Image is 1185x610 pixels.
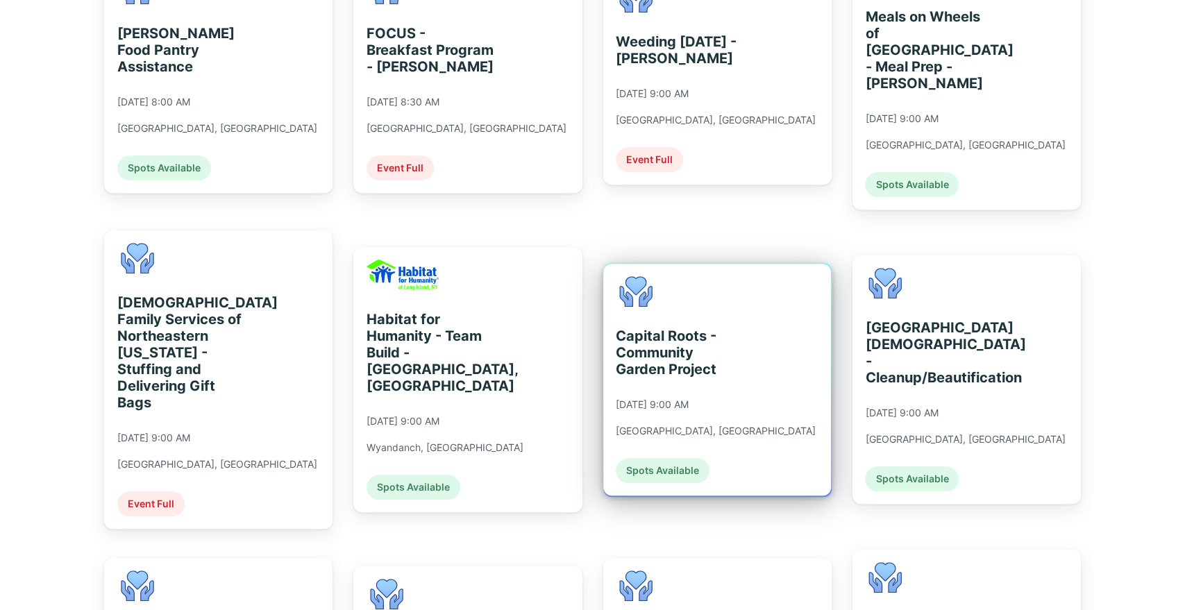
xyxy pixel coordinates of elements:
div: Meals on Wheels of [GEOGRAPHIC_DATA] - Meal Prep - [PERSON_NAME] [865,8,992,92]
div: [PERSON_NAME] Food Pantry Assistance [117,25,244,75]
div: [GEOGRAPHIC_DATA], [GEOGRAPHIC_DATA] [117,122,317,135]
div: Weeding [DATE] - [PERSON_NAME] [616,33,743,67]
div: [DATE] 9:00 AM [616,87,689,100]
div: Spots Available [117,155,211,180]
div: FOCUS - Breakfast Program - [PERSON_NAME] [367,25,494,75]
div: [GEOGRAPHIC_DATA], [GEOGRAPHIC_DATA] [616,114,816,126]
div: Spots Available [367,475,460,500]
div: [GEOGRAPHIC_DATA], [GEOGRAPHIC_DATA] [616,425,816,437]
div: Spots Available [865,172,959,197]
div: Spots Available [865,466,959,491]
div: [DATE] 9:00 AM [865,112,938,125]
div: Habitat for Humanity - Team Build - [GEOGRAPHIC_DATA], [GEOGRAPHIC_DATA] [367,311,494,394]
div: [DATE] 8:30 AM [367,96,439,108]
div: [DATE] 9:00 AM [865,407,938,419]
div: [GEOGRAPHIC_DATA], [GEOGRAPHIC_DATA] [117,458,317,471]
div: [GEOGRAPHIC_DATA], [GEOGRAPHIC_DATA] [865,139,1065,151]
div: [GEOGRAPHIC_DATA], [GEOGRAPHIC_DATA] [367,122,566,135]
div: Event Full [117,491,185,516]
div: Event Full [616,147,683,172]
div: Capital Roots - Community Garden Project [616,328,743,378]
div: [DATE] 8:00 AM [117,96,190,108]
div: [DEMOGRAPHIC_DATA] Family Services of Northeastern [US_STATE] - Stuffing and Delivering Gift Bags [117,294,244,411]
div: [DATE] 9:00 AM [117,432,190,444]
div: [GEOGRAPHIC_DATA][DEMOGRAPHIC_DATA] - Cleanup/Beautification [865,319,992,386]
div: Spots Available [616,458,709,483]
div: Event Full [367,155,434,180]
div: Wyandanch, [GEOGRAPHIC_DATA] [367,441,523,454]
div: [DATE] 9:00 AM [367,415,439,427]
div: [GEOGRAPHIC_DATA], [GEOGRAPHIC_DATA] [865,433,1065,446]
div: [DATE] 9:00 AM [616,398,689,411]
